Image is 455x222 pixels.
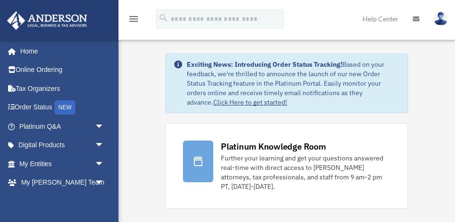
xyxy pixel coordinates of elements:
[128,13,139,25] i: menu
[7,98,118,117] a: Order StatusNEW
[7,79,118,98] a: Tax Organizers
[7,117,118,136] a: Platinum Q&Aarrow_drop_down
[7,173,118,192] a: My [PERSON_NAME] Teamarrow_drop_down
[221,141,326,152] div: Platinum Knowledge Room
[7,42,114,61] a: Home
[7,154,118,173] a: My Entitiesarrow_drop_down
[213,98,287,107] a: Click Here to get started!
[434,12,448,26] img: User Pic
[7,136,118,155] a: Digital Productsarrow_drop_down
[55,100,75,115] div: NEW
[95,117,114,136] span: arrow_drop_down
[128,17,139,25] a: menu
[165,123,408,209] a: Platinum Knowledge Room Further your learning and get your questions answered real-time with dire...
[221,153,391,191] div: Further your learning and get your questions answered real-time with direct access to [PERSON_NAM...
[158,13,169,23] i: search
[95,154,114,174] span: arrow_drop_down
[4,11,90,30] img: Anderson Advisors Platinum Portal
[187,60,400,107] div: Based on your feedback, we're thrilled to announce the launch of our new Order Status Tracking fe...
[95,173,114,193] span: arrow_drop_down
[7,61,118,80] a: Online Ordering
[187,60,342,69] strong: Exciting News: Introducing Order Status Tracking!
[95,136,114,155] span: arrow_drop_down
